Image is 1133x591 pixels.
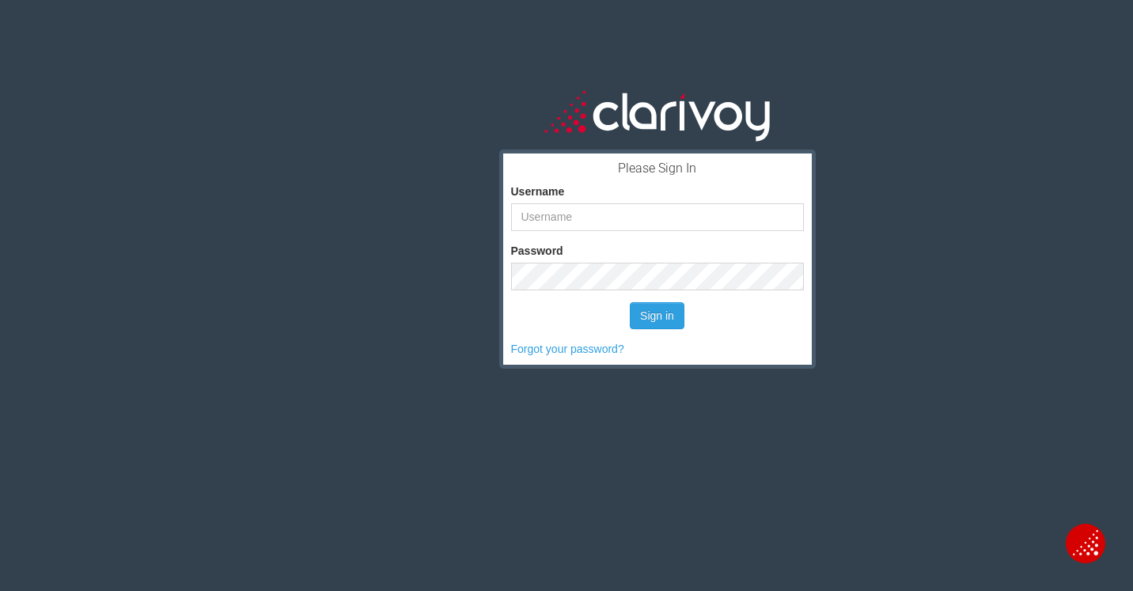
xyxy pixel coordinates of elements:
label: Password [511,243,563,259]
h3: Please Sign In [511,161,804,176]
input: Username [511,203,804,231]
button: Sign in [630,302,684,329]
label: Username [511,184,565,199]
a: Forgot your password? [511,343,624,355]
img: clarivoy_whitetext_transbg.svg [544,87,770,143]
